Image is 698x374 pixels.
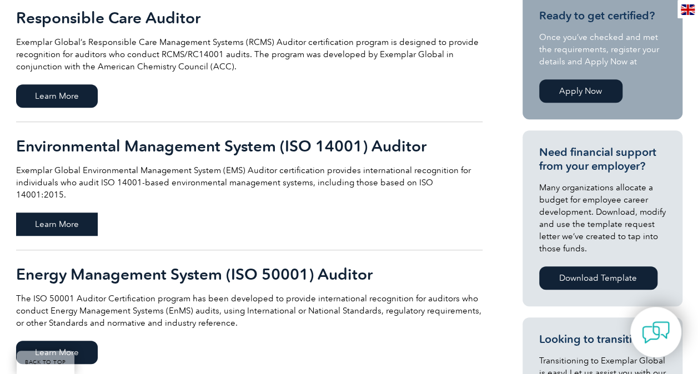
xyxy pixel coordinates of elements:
h2: Energy Management System (ISO 50001) Auditor [16,265,483,283]
h3: Looking to transition? [539,332,666,346]
img: contact-chat.png [642,319,670,346]
p: Exemplar Global’s Responsible Care Management Systems (RCMS) Auditor certification program is des... [16,36,483,73]
h2: Responsible Care Auditor [16,9,483,27]
a: BACK TO TOP [17,351,74,374]
p: The ISO 50001 Auditor Certification program has been developed to provide international recogniti... [16,292,483,329]
a: Download Template [539,266,657,290]
span: Learn More [16,341,98,364]
p: Many organizations allocate a budget for employee career development. Download, modify and use th... [539,181,666,255]
img: en [681,4,695,15]
h3: Ready to get certified? [539,9,666,23]
span: Learn More [16,213,98,236]
p: Exemplar Global Environmental Management System (EMS) Auditor certification provides internationa... [16,164,483,201]
h3: Need financial support from your employer? [539,145,666,173]
a: Apply Now [539,79,622,103]
a: Environmental Management System (ISO 14001) Auditor Exemplar Global Environmental Management Syst... [16,122,483,250]
h2: Environmental Management System (ISO 14001) Auditor [16,137,483,155]
span: Learn More [16,84,98,108]
p: Once you’ve checked and met the requirements, register your details and Apply Now at [539,31,666,68]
